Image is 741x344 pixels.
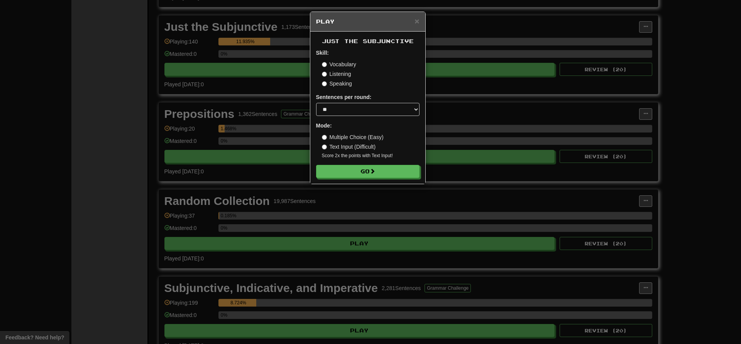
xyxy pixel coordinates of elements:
[322,143,376,151] label: Text Input (Difficult)
[322,72,327,77] input: Listening
[322,135,327,140] input: Multiple Choice (Easy)
[322,62,327,67] input: Vocabulary
[316,50,329,56] strong: Skill:
[322,38,414,44] span: Just the Subjunctive
[316,18,420,25] h5: Play
[316,122,332,129] strong: Mode:
[322,60,356,68] label: Vocabulary
[316,165,420,178] button: Go
[316,93,372,101] label: Sentences per round:
[322,80,352,87] label: Speaking
[322,153,420,159] small: Score 2x the points with Text Input !
[414,17,419,25] button: Close
[322,133,384,141] label: Multiple Choice (Easy)
[322,144,327,149] input: Text Input (Difficult)
[414,17,419,25] span: ×
[322,70,351,78] label: Listening
[322,81,327,86] input: Speaking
